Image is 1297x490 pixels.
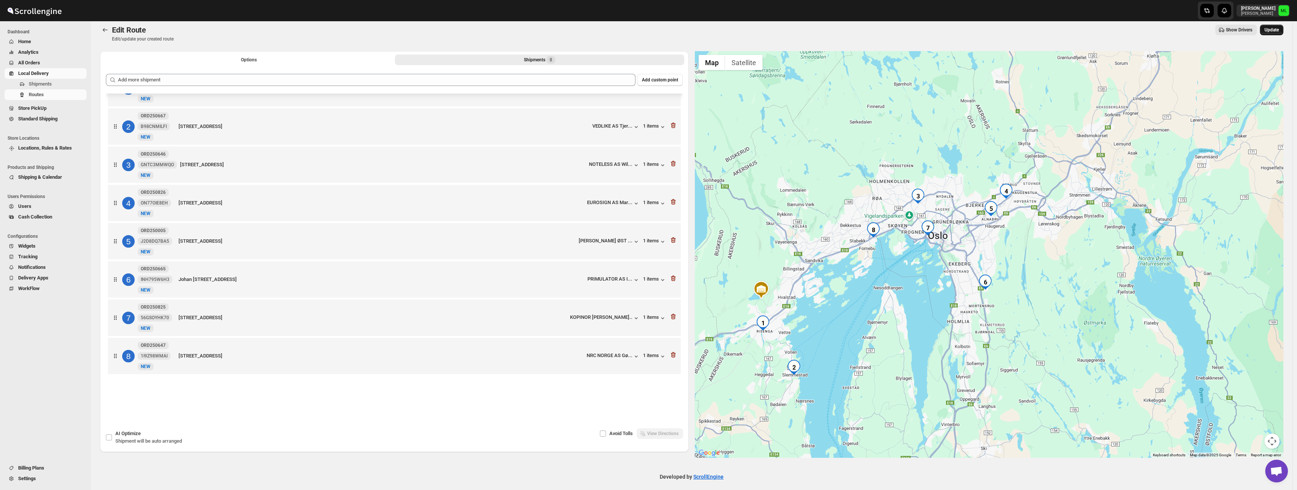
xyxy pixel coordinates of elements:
[5,283,87,294] button: WorkFlow
[5,463,87,473] button: Billing Plans
[920,220,935,236] div: 7
[637,74,683,86] button: Add custom point
[8,194,87,200] span: Users Permissions
[1260,25,1283,35] button: Update
[18,105,47,111] span: Store PickUp
[108,147,681,183] div: 3ORD250646GNTC3MMWQONewNEW[STREET_ADDRESS]NOTELESS AS Wil...1 items
[592,123,640,131] button: VEDLIKE AS Tjer...
[5,143,87,153] button: Locations, Rules & Rates
[1215,25,1257,35] button: Show Drivers
[8,29,87,35] span: Dashboard
[18,203,31,209] span: Users
[179,237,576,245] div: [STREET_ADDRESS]
[643,276,666,284] button: 1 items
[241,57,257,63] span: Options
[643,353,666,360] button: 1 items
[104,55,393,65] button: All Route Options
[1264,434,1280,449] button: Map camera controls
[141,343,166,348] b: ORD250647
[1241,11,1275,16] p: [PERSON_NAME]
[179,199,584,207] div: [STREET_ADDRESS]
[587,276,632,282] div: PRIMULATOR AS I...
[179,314,567,321] div: [STREET_ADDRESS]
[5,473,87,484] button: Settings
[141,211,151,216] span: NEW
[18,39,31,44] span: Home
[1265,460,1288,482] div: Open chat
[587,353,640,360] button: NRC NORGE AS Gø...
[141,249,151,254] span: NEW
[141,353,168,359] span: 1I9Z98WMAI
[1236,453,1246,457] a: Terms (opens in new tab)
[18,286,40,291] span: WorkFlow
[122,235,135,248] div: 5
[999,184,1014,199] div: 4
[609,431,633,436] span: Avoid Tolls
[5,47,87,58] button: Analytics
[18,476,36,481] span: Settings
[112,25,146,34] span: Edit Route
[141,96,151,101] span: NEW
[118,74,635,86] input: Add more shipment
[643,161,666,169] button: 1 items
[570,314,632,320] div: KOPINOR [PERSON_NAME]..
[524,56,555,64] div: Shipments
[141,315,169,321] span: 56GSOYHK70
[141,326,151,331] span: NEW
[141,173,151,178] span: NEW
[725,55,763,70] button: Show satellite imagery
[122,120,135,133] div: 2
[643,238,666,245] button: 1 items
[693,474,724,480] a: ScrollEngine
[18,60,40,66] span: All Orders
[643,123,666,131] button: 1 items
[18,49,39,55] span: Analytics
[18,465,44,471] span: Billing Plans
[1226,27,1252,33] span: Show Drivers
[18,214,52,220] span: Cash Collection
[141,162,174,168] span: GNTC3MMWQO
[755,315,770,331] div: 1
[108,261,681,298] div: 6ORD250665INH795W6H3NewNEWJohan [STREET_ADDRESS]PRIMULATOR AS I...1 items
[18,145,72,151] span: Locations, Rules & Rates
[141,228,166,233] b: ORD250005
[122,197,135,209] div: 4
[643,314,666,322] button: 1 items
[141,364,151,369] span: NEW
[18,275,48,281] span: Delivery Apps
[643,200,666,207] button: 1 items
[5,36,87,47] button: Home
[141,123,167,130] span: B98CNMILFI
[112,36,174,42] p: Edit/update your created route
[660,473,724,481] p: Developed by
[1264,27,1279,33] span: Update
[100,25,110,35] button: Routes
[866,222,881,237] div: 8
[141,113,166,119] b: ORD250667
[587,200,640,207] button: EUROSIGN AS Mar...
[5,89,87,100] button: Routes
[141,238,169,244] span: J2D8DQ7BA5
[179,123,589,130] div: [STREET_ADDRESS]
[786,360,801,375] div: 2
[5,58,87,68] button: All Orders
[1251,453,1281,457] a: Report a map error
[550,57,552,63] span: 8
[122,312,135,324] div: 7
[5,212,87,222] button: Cash Collection
[141,266,166,272] b: ORD250665
[108,185,681,221] div: 4ORD250826ON77OIE8EHNewNEW[STREET_ADDRESS]EUROSIGN AS Mar...1 items
[8,233,87,239] span: Configurations
[18,116,57,122] span: Standard Shipping
[1241,5,1275,11] p: [PERSON_NAME]
[579,238,632,243] div: [PERSON_NAME] ØST ...
[18,70,49,76] span: Local Delivery
[108,223,681,259] div: 5ORD250005J2D8DQ7BA5NewNEW[STREET_ADDRESS][PERSON_NAME] ØST ...1 items
[115,431,141,436] span: AI Optimize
